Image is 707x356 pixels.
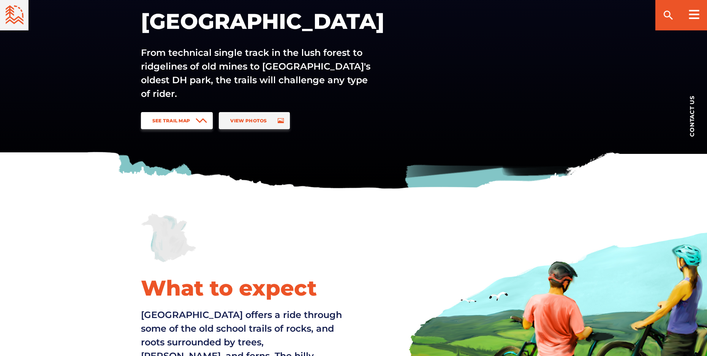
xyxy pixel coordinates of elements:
span: Contact us [689,95,695,137]
span: See Trail Map [152,118,190,123]
p: From technical single track in the lush forest to ridgelines of old mines to [GEOGRAPHIC_DATA]'s ... [141,46,372,101]
a: Contact us [677,84,707,148]
h2: What to expect [141,275,348,301]
ion-icon: search [662,9,674,21]
a: See Trail Map [141,112,213,129]
h1: [GEOGRAPHIC_DATA] [141,8,422,35]
a: View Photos [219,112,289,129]
span: View Photos [230,118,267,123]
